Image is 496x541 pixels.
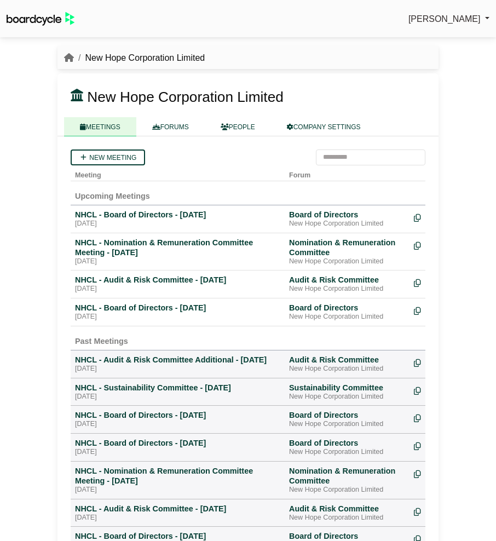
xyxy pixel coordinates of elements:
[75,313,280,321] div: [DATE]
[75,438,280,448] div: NHCL - Board of Directors - [DATE]
[289,504,405,514] div: Audit & Risk Committee
[414,410,421,425] div: Make a copy
[289,420,405,429] div: New Hope Corporation Limited
[289,275,405,293] a: Audit & Risk Committee New Hope Corporation Limited
[289,410,405,429] a: Board of Directors New Hope Corporation Limited
[71,165,285,181] th: Meeting
[75,210,280,220] div: NHCL - Board of Directors - [DATE]
[414,355,421,370] div: Make a copy
[408,14,481,24] span: [PERSON_NAME]
[75,303,280,321] a: NHCL - Board of Directors - [DATE] [DATE]
[75,504,280,514] div: NHCL - Audit & Risk Committee - [DATE]
[414,466,421,481] div: Make a copy
[289,303,405,321] a: Board of Directors New Hope Corporation Limited
[87,89,284,105] span: New Hope Corporation Limited
[75,383,280,393] div: NHCL - Sustainability Committee - [DATE]
[289,486,405,494] div: New Hope Corporation Limited
[289,238,405,257] div: Nomination & Remuneration Committee
[414,383,421,398] div: Make a copy
[289,220,405,228] div: New Hope Corporation Limited
[75,504,280,522] a: NHCL - Audit & Risk Committee - [DATE] [DATE]
[289,257,405,266] div: New Hope Corporation Limited
[75,531,280,541] div: NHCL - Board of Directors - [DATE]
[75,285,280,293] div: [DATE]
[75,303,280,313] div: NHCL - Board of Directors - [DATE]
[289,410,405,420] div: Board of Directors
[75,420,280,429] div: [DATE]
[75,238,280,266] a: NHCL - Nomination & Remuneration Committee Meeting - [DATE] [DATE]
[289,531,405,541] div: Board of Directors
[75,466,280,486] div: NHCL - Nomination & Remuneration Committee Meeting - [DATE]
[414,438,421,453] div: Make a copy
[75,410,280,420] div: NHCL - Board of Directors - [DATE]
[289,393,405,401] div: New Hope Corporation Limited
[75,410,280,429] a: NHCL - Board of Directors - [DATE] [DATE]
[289,238,405,266] a: Nomination & Remuneration Committee New Hope Corporation Limited
[75,355,280,373] a: NHCL - Audit & Risk Committee Additional - [DATE] [DATE]
[289,448,405,457] div: New Hope Corporation Limited
[285,165,410,181] th: Forum
[408,12,489,26] a: [PERSON_NAME]
[289,438,405,448] div: Board of Directors
[289,514,405,522] div: New Hope Corporation Limited
[75,466,280,494] a: NHCL - Nomination & Remuneration Committee Meeting - [DATE] [DATE]
[75,365,280,373] div: [DATE]
[71,326,425,350] td: Past Meetings
[75,393,280,401] div: [DATE]
[75,257,280,266] div: [DATE]
[271,117,377,136] a: COMPANY SETTINGS
[414,210,421,225] div: Make a copy
[64,117,136,136] a: MEETINGS
[75,275,280,285] div: NHCL - Audit & Risk Committee - [DATE]
[289,275,405,285] div: Audit & Risk Committee
[289,355,405,373] a: Audit & Risk Committee New Hope Corporation Limited
[75,275,280,293] a: NHCL - Audit & Risk Committee - [DATE] [DATE]
[136,117,205,136] a: FORUMS
[71,149,145,165] a: New meeting
[75,448,280,457] div: [DATE]
[289,383,405,393] div: Sustainability Committee
[71,181,425,205] td: Upcoming Meetings
[414,275,421,290] div: Make a copy
[75,438,280,457] a: NHCL - Board of Directors - [DATE] [DATE]
[205,117,271,136] a: PEOPLE
[64,51,205,65] nav: breadcrumb
[75,220,280,228] div: [DATE]
[75,355,280,365] div: NHCL - Audit & Risk Committee Additional - [DATE]
[289,355,405,365] div: Audit & Risk Committee
[414,303,421,318] div: Make a copy
[75,210,280,228] a: NHCL - Board of Directors - [DATE] [DATE]
[414,238,421,252] div: Make a copy
[75,383,280,401] a: NHCL - Sustainability Committee - [DATE] [DATE]
[289,210,405,228] a: Board of Directors New Hope Corporation Limited
[74,51,205,65] li: New Hope Corporation Limited
[289,303,405,313] div: Board of Directors
[414,504,421,519] div: Make a copy
[289,504,405,522] a: Audit & Risk Committee New Hope Corporation Limited
[289,285,405,293] div: New Hope Corporation Limited
[289,210,405,220] div: Board of Directors
[75,514,280,522] div: [DATE]
[289,365,405,373] div: New Hope Corporation Limited
[289,466,405,494] a: Nomination & Remuneration Committee New Hope Corporation Limited
[289,313,405,321] div: New Hope Corporation Limited
[7,12,74,26] img: BoardcycleBlackGreen-aaafeed430059cb809a45853b8cf6d952af9d84e6e89e1f1685b34bfd5cb7d64.svg
[289,466,405,486] div: Nomination & Remuneration Committee
[75,238,280,257] div: NHCL - Nomination & Remuneration Committee Meeting - [DATE]
[289,438,405,457] a: Board of Directors New Hope Corporation Limited
[75,486,280,494] div: [DATE]
[289,383,405,401] a: Sustainability Committee New Hope Corporation Limited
